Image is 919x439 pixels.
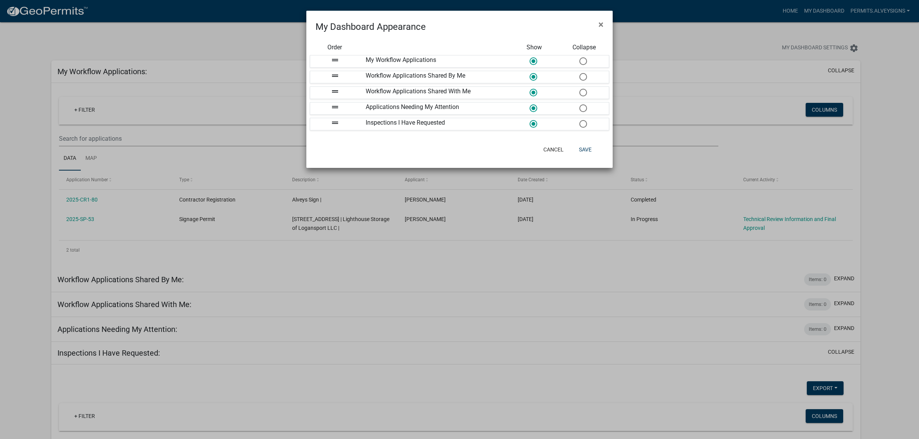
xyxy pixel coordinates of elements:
[509,43,559,52] div: Show
[360,102,509,114] div: Applications Needing My Attention
[592,14,610,35] button: Close
[360,71,509,83] div: Workflow Applications Shared By Me
[330,118,340,127] i: drag_handle
[559,43,609,52] div: Collapse
[316,20,426,34] h4: My Dashboard Appearance
[330,87,340,96] i: drag_handle
[330,55,340,65] i: drag_handle
[330,71,340,80] i: drag_handle
[360,55,509,67] div: My Workflow Applications
[573,143,598,156] button: Save
[537,143,570,156] button: Cancel
[360,118,509,130] div: Inspections I Have Requested
[598,19,603,30] span: ×
[330,102,340,112] i: drag_handle
[360,87,509,99] div: Workflow Applications Shared With Me
[310,43,360,52] div: Order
